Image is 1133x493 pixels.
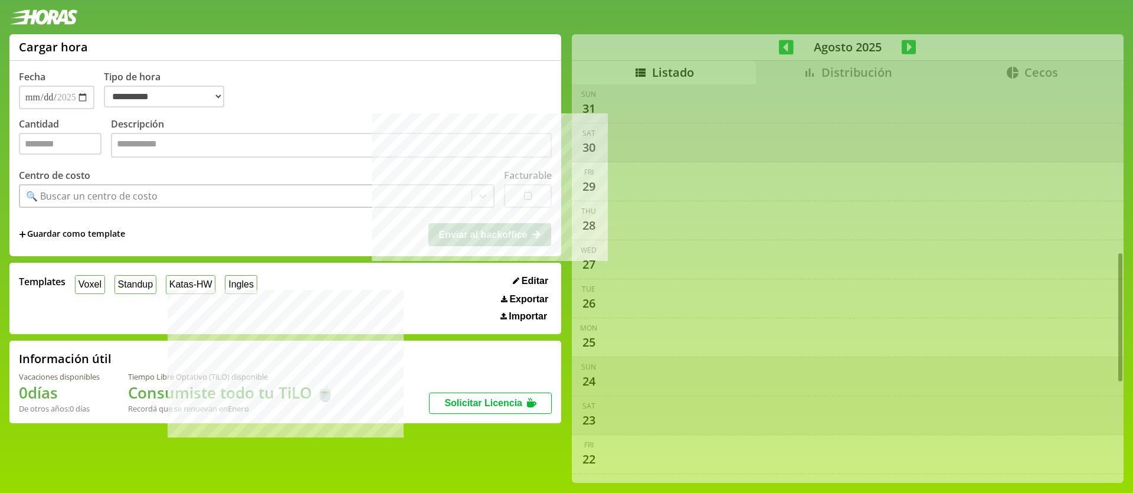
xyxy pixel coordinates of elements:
[522,276,548,286] span: Editar
[509,294,548,305] span: Exportar
[104,70,234,109] label: Tipo de hora
[225,275,257,293] button: Ingles
[19,39,88,55] h1: Cargar hora
[128,403,335,414] div: Recordá que se renuevan en
[166,275,216,293] button: Katas-HW
[497,293,552,305] button: Exportar
[26,190,158,203] div: 🔍 Buscar un centro de costo
[504,169,552,182] label: Facturable
[509,311,547,322] span: Importar
[111,117,552,161] label: Descripción
[19,117,111,161] label: Cantidad
[19,403,100,414] div: De otros años: 0 días
[111,133,552,158] textarea: Descripción
[104,86,224,107] select: Tipo de hora
[19,382,100,403] h1: 0 días
[19,169,90,182] label: Centro de costo
[128,371,335,382] div: Tiempo Libre Optativo (TiLO) disponible
[19,133,101,155] input: Cantidad
[9,9,78,25] img: logotipo
[19,351,112,367] h2: Información útil
[114,275,156,293] button: Standup
[19,275,66,288] span: Templates
[509,275,552,287] button: Editar
[75,275,105,293] button: Voxel
[444,398,522,408] span: Solicitar Licencia
[19,228,26,241] span: +
[429,393,552,414] button: Solicitar Licencia
[128,382,335,403] h1: Consumiste todo tu TiLO 🍵
[19,371,100,382] div: Vacaciones disponibles
[19,70,45,83] label: Fecha
[228,403,249,414] b: Enero
[19,228,125,241] span: +Guardar como template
